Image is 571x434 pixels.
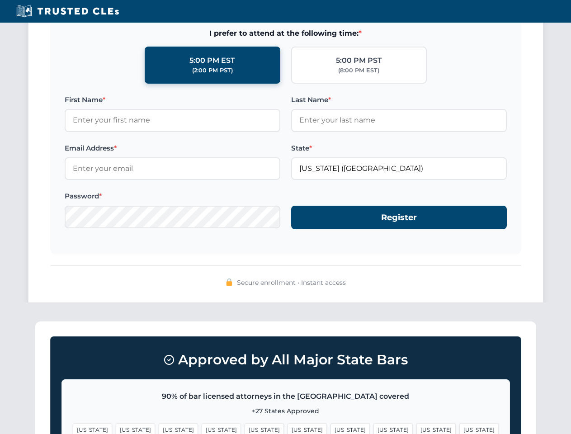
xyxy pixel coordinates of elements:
[291,157,507,180] input: Arizona (AZ)
[336,55,382,66] div: 5:00 PM PST
[61,348,510,372] h3: Approved by All Major State Bars
[65,191,280,202] label: Password
[291,143,507,154] label: State
[338,66,379,75] div: (8:00 PM EST)
[73,406,499,416] p: +27 States Approved
[291,94,507,105] label: Last Name
[65,157,280,180] input: Enter your email
[65,28,507,39] span: I prefer to attend at the following time:
[189,55,235,66] div: 5:00 PM EST
[192,66,233,75] div: (2:00 PM PST)
[73,391,499,402] p: 90% of bar licensed attorneys in the [GEOGRAPHIC_DATA] covered
[65,143,280,154] label: Email Address
[291,206,507,230] button: Register
[291,109,507,132] input: Enter your last name
[65,94,280,105] label: First Name
[237,278,346,288] span: Secure enrollment • Instant access
[226,278,233,286] img: 🔒
[65,109,280,132] input: Enter your first name
[14,5,122,18] img: Trusted CLEs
